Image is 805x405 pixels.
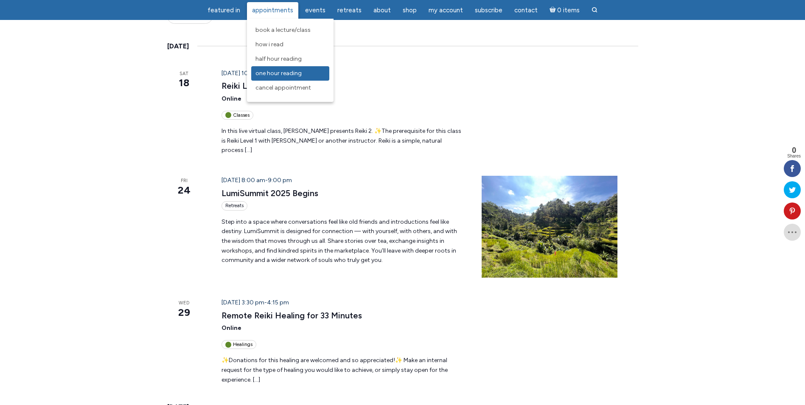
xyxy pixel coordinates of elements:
[222,95,241,102] span: Online
[222,356,461,385] p: ✨Donations for this healing are welcomed and so appreciated!✨ Make an internal request for the ty...
[252,6,293,14] span: Appointments
[305,6,325,14] span: Events
[429,6,463,14] span: My Account
[222,111,253,120] div: Classes
[222,299,289,306] time: -
[251,37,329,52] a: How I Read
[373,6,391,14] span: About
[167,177,202,185] span: Fri
[557,7,580,14] span: 0 items
[222,188,318,199] a: LumiSummit 2025 Begins
[475,6,502,14] span: Subscribe
[222,340,256,349] div: Healings
[403,6,417,14] span: Shop
[251,66,329,81] a: One Hour Reading
[222,217,461,265] p: Step into a space where conversations feel like old friends and introductions feel like destiny. ...
[255,26,311,34] span: Book a Lecture/Class
[514,6,538,14] span: Contact
[222,201,247,210] div: Retreats
[222,177,292,184] time: -
[222,299,264,306] span: [DATE] 3:30 pm
[222,127,461,155] p: In this live virtual class, [PERSON_NAME] presents Reiki 2. ✨The prerequisite for this class is R...
[255,55,302,62] span: Half Hour Reading
[337,6,362,14] span: Retreats
[167,76,202,90] span: 18
[544,1,585,19] a: Cart0 items
[222,81,270,91] a: Reiki Level 2
[550,6,558,14] i: Cart
[424,2,468,19] a: My Account
[167,305,202,320] span: 29
[332,2,367,19] a: Retreats
[300,2,331,19] a: Events
[482,176,617,278] img: JBM Bali Rice Fields 2
[368,2,396,19] a: About
[167,41,189,52] time: [DATE]
[167,183,202,197] span: 24
[251,23,329,37] a: Book a Lecture/Class
[167,70,202,78] span: Sat
[251,81,329,95] a: Cancel Appointment
[787,146,801,154] span: 0
[255,84,311,91] span: Cancel Appointment
[251,52,329,66] a: Half Hour Reading
[208,6,240,14] span: featured in
[222,70,295,77] time: -
[222,324,241,332] span: Online
[202,2,245,19] a: featured in
[509,2,543,19] a: Contact
[268,177,292,184] span: 9:00 pm
[398,2,422,19] a: Shop
[222,70,268,77] span: [DATE] 10:00 am
[267,299,289,306] span: 4:15 pm
[470,2,508,19] a: Subscribe
[222,177,265,184] span: [DATE] 8:00 am
[222,310,362,321] a: Remote Reiki Healing for 33 Minutes
[167,300,202,307] span: Wed
[255,70,302,77] span: One Hour Reading
[787,154,801,158] span: Shares
[255,41,283,48] span: How I Read
[247,2,298,19] a: Appointments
